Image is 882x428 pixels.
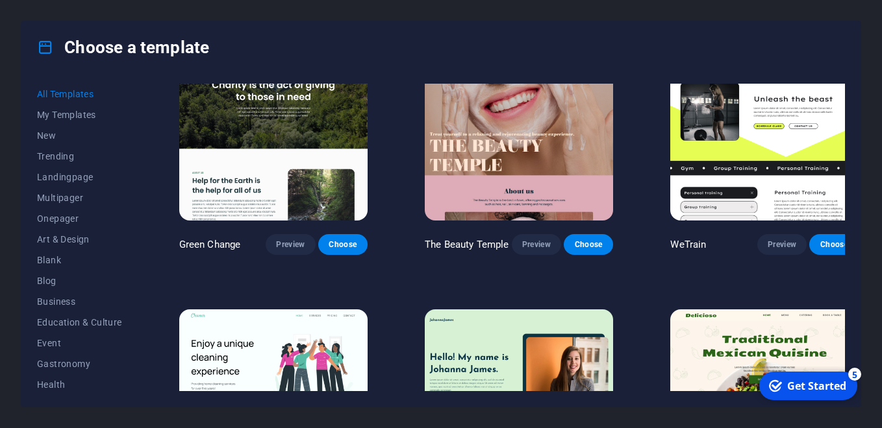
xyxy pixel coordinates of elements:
button: Landingpage [37,167,122,187]
span: Onepager [37,213,122,224]
button: Blank [37,250,122,270]
div: Get Started 5 items remaining, 0% complete [7,5,105,34]
span: Education & Culture [37,317,122,327]
span: All Templates [37,89,122,99]
span: Gastronomy [37,359,122,369]
button: Gastronomy [37,353,122,374]
span: My Templates [37,110,122,120]
button: Event [37,333,122,353]
span: Choose [820,239,848,250]
p: Green Change [179,238,241,251]
button: Preview [512,234,561,255]
span: Choose [329,239,357,250]
div: Get Started [35,12,94,27]
span: Blank [37,255,122,265]
span: Preview [768,239,796,250]
button: Education & Culture [37,312,122,333]
span: Art & Design [37,234,122,244]
button: Health [37,374,122,395]
button: Choose [318,234,368,255]
h4: Choose a template [37,37,209,58]
p: WeTrain [670,238,706,251]
button: Choose [564,234,613,255]
span: Blog [37,276,122,286]
span: Health [37,379,122,390]
button: New [37,125,122,146]
span: Preview [522,239,551,250]
button: Business [37,291,122,312]
div: 5 [96,1,109,14]
span: Multipager [37,193,122,203]
span: Trending [37,151,122,161]
button: Blog [37,270,122,291]
span: Event [37,338,122,348]
span: New [37,130,122,141]
span: Choose [574,239,603,250]
button: Art & Design [37,229,122,250]
button: Multipager [37,187,122,208]
img: The Beauty Temple [425,47,613,221]
button: Choose [809,234,859,255]
button: My Templates [37,104,122,125]
span: Preview [276,239,305,250]
p: The Beauty Temple [425,238,509,251]
button: Preview [757,234,807,255]
button: Preview [266,234,315,255]
img: Green Change [179,47,368,221]
span: Business [37,296,122,307]
button: Trending [37,146,122,167]
button: All Templates [37,84,122,104]
span: Landingpage [37,172,122,182]
img: WeTrain [670,47,859,221]
button: Onepager [37,208,122,229]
